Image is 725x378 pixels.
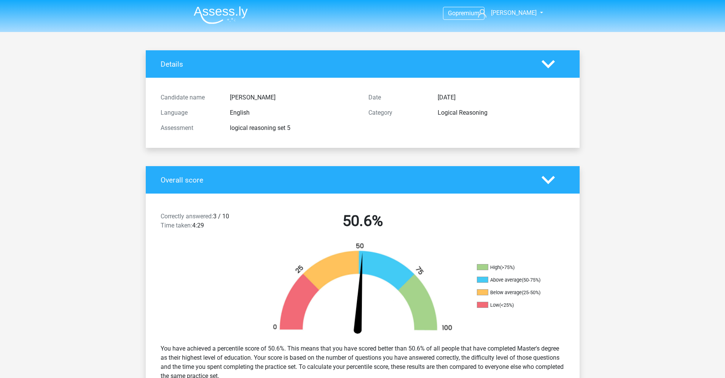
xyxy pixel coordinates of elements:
[363,93,432,102] div: Date
[456,10,480,17] span: premium
[448,10,456,17] span: Go
[155,93,224,102] div: Candidate name
[194,6,248,24] img: Assessly
[155,212,259,233] div: 3 / 10 4:29
[432,93,570,102] div: [DATE]
[443,8,484,18] a: Gopremium
[432,108,570,117] div: Logical Reasoning
[522,290,540,295] div: (25-50%)
[161,213,213,220] span: Correctly answered:
[224,93,363,102] div: [PERSON_NAME]
[161,176,530,184] h4: Overall score
[265,212,461,230] h2: 50.6%
[475,8,537,18] a: [PERSON_NAME]
[161,222,192,229] span: Time taken:
[224,108,363,117] div: English
[155,123,224,133] div: Assessment
[363,108,432,117] div: Category
[155,108,224,117] div: Language
[161,60,530,69] h4: Details
[499,302,514,308] div: (<25%)
[477,289,553,296] li: Below average
[260,242,465,338] img: 51.1dc973a8d8a8.png
[500,264,515,270] div: (>75%)
[522,277,540,283] div: (50-75%)
[477,264,553,271] li: High
[491,9,537,16] span: [PERSON_NAME]
[224,123,363,133] div: logical reasoning set 5
[477,302,553,309] li: Low
[477,277,553,283] li: Above average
